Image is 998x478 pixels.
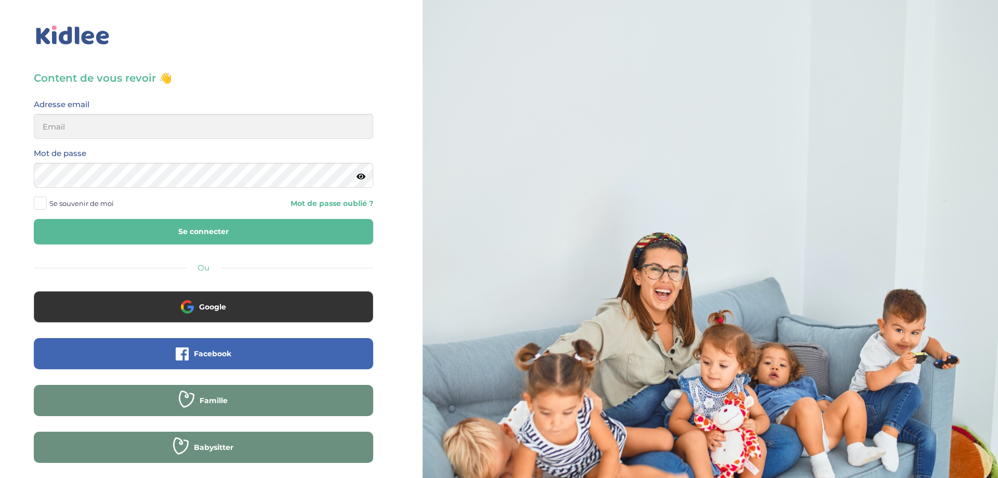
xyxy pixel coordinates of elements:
[34,219,373,244] button: Se connecter
[34,309,373,319] a: Google
[34,114,373,139] input: Email
[34,403,373,412] a: Famille
[200,395,228,406] span: Famille
[181,300,194,313] img: google.png
[194,442,233,453] span: Babysitter
[34,385,373,416] button: Famille
[34,432,373,463] button: Babysitter
[176,347,189,360] img: facebook.png
[49,197,114,210] span: Se souvenir de moi
[34,356,373,366] a: Facebook
[34,147,86,160] label: Mot de passe
[34,449,373,459] a: Babysitter
[34,338,373,369] button: Facebook
[198,263,209,273] span: Ou
[194,348,231,359] span: Facebook
[34,23,112,47] img: logo_kidlee_bleu
[34,71,373,85] h3: Content de vous revoir 👋
[199,302,226,312] span: Google
[34,291,373,322] button: Google
[34,98,89,111] label: Adresse email
[211,199,373,209] a: Mot de passe oublié ?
